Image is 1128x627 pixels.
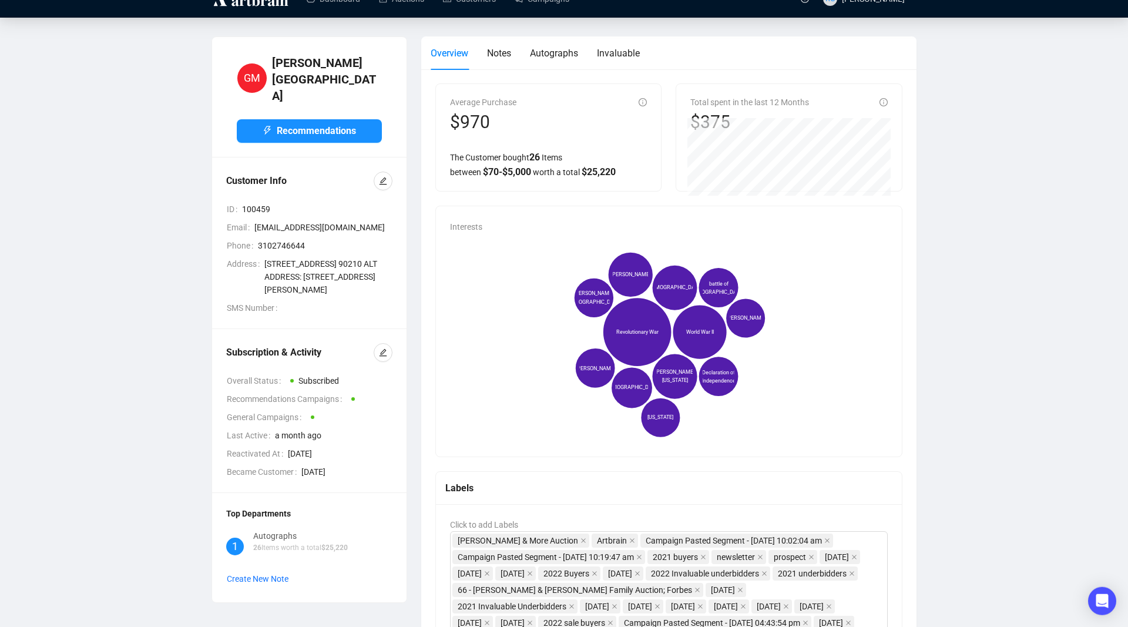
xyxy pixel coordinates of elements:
[253,542,348,554] p: Items worth a total
[253,544,261,552] span: 26
[227,447,288,460] span: Reactivated At
[487,48,511,59] span: Notes
[450,150,647,179] div: The Customer bought Items between worth a total
[452,583,703,597] span: 66 - John & Jackie Kennedy Family Auction; Forbes
[803,620,808,626] span: close
[726,314,766,323] span: [PERSON_NAME]
[655,368,694,385] span: [PERSON_NAME][US_STATE]
[452,599,578,613] span: 2021 Invaluable Underbidders
[543,567,589,580] span: 2022 Buyers
[783,603,789,609] span: close
[774,551,806,564] span: prospect
[740,603,746,609] span: close
[226,346,374,360] div: Subscription & Activity
[569,603,575,609] span: close
[666,599,706,613] span: May 26
[711,550,766,564] span: newsletter
[450,98,516,107] span: Average Purchase
[694,280,744,296] span: battle of [GEOGRAPHIC_DATA]
[484,620,490,626] span: close
[237,119,382,143] button: Recommendations
[778,567,847,580] span: 2021 underbidders
[757,554,763,560] span: close
[527,571,533,576] span: close
[651,567,759,580] span: 2022 Invaluable underbidders
[227,429,275,442] span: Last Active
[450,520,518,529] span: Click to add Labels
[431,48,468,59] span: Overview
[585,600,609,613] span: [DATE]
[272,55,382,104] h4: [PERSON_NAME] [GEOGRAPHIC_DATA]
[634,571,640,576] span: close
[576,364,615,372] span: [PERSON_NAME]
[483,166,531,177] span: $ 70 - $ 5,000
[458,600,566,613] span: 2021 Invaluable Underbidders
[226,507,392,520] div: Top Departments
[258,239,392,252] span: 3102746644
[820,550,860,564] span: November 2
[654,603,660,609] span: close
[484,571,490,576] span: close
[227,301,282,314] span: SMS Number
[761,571,767,576] span: close
[227,393,347,405] span: Recommendations Campaigns
[227,574,288,584] span: Create New Note
[851,554,857,560] span: close
[706,583,746,597] span: April 14
[452,534,589,548] span: Kerouac & More Auction
[605,384,659,392] span: [DEMOGRAPHIC_DATA]
[757,600,781,613] span: [DATE]
[690,111,809,133] div: $375
[379,177,387,185] span: edit
[452,566,493,581] span: January 6
[647,284,702,292] span: [DEMOGRAPHIC_DATA]
[717,551,755,564] span: newsletter
[603,566,643,581] span: June 22
[616,328,659,336] span: Revolutionary War
[458,567,482,580] span: [DATE]
[495,566,536,581] span: November 10
[608,567,632,580] span: [DATE]
[845,620,851,626] span: close
[227,465,301,478] span: Became Customer
[244,70,260,86] span: GM
[794,599,835,613] span: June 30
[529,152,540,163] span: 26
[226,174,374,188] div: Customer Info
[227,257,264,296] span: Address
[639,98,647,106] span: info-circle
[298,376,339,385] span: Subscribed
[597,534,627,547] span: Artbrain
[254,221,392,234] span: [EMAIL_ADDRESS][DOMAIN_NAME]
[612,603,617,609] span: close
[242,203,392,216] span: 100459
[690,98,809,107] span: Total spent in the last 12 Months
[800,600,824,613] span: [DATE]
[288,447,392,460] span: [DATE]
[263,126,272,135] span: thunderbolt
[580,538,586,544] span: close
[227,239,258,252] span: Phone
[227,203,242,216] span: ID
[714,600,738,613] span: [DATE]
[646,566,770,581] span: 2022 Invaluable underbidders
[226,569,289,588] button: Create New Note
[580,599,620,613] span: May 4
[826,603,832,609] span: close
[751,599,792,613] span: August 25
[611,270,650,279] span: [PERSON_NAME]
[629,538,635,544] span: close
[647,550,709,564] span: 2021 buyers
[275,429,392,442] span: a month ago
[623,599,663,613] span: August 26
[458,534,578,547] span: [PERSON_NAME] & More Auction
[527,620,533,626] span: close
[597,48,640,59] span: Invaluable
[530,48,578,59] span: Autographs
[824,538,830,544] span: close
[640,534,833,548] span: Campaign Pasted Segment - 28 Apr 2020 10:02:04 am
[227,221,254,234] span: Email
[653,551,698,564] span: 2021 buyers
[768,550,817,564] span: prospect
[711,584,735,596] span: [DATE]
